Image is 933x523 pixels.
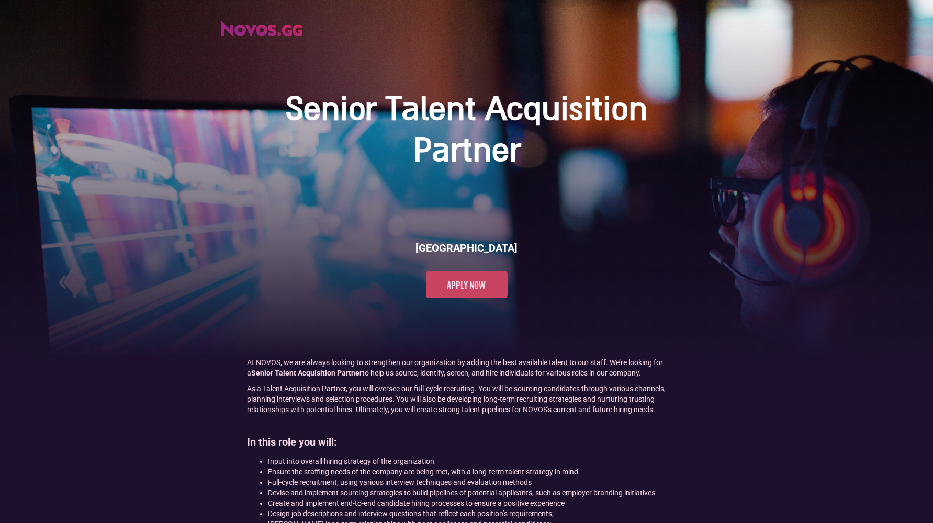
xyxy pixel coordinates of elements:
strong: In this role you will: [247,436,337,448]
strong: Senior Talent Acquisition Partner [251,369,362,377]
li: Input into overall hiring strategy of the organization [268,456,687,467]
li: Design job descriptions and interview questions that reflect each position’s requirements; [268,508,687,519]
p: At NOVOS, we are always looking to strengthen our organization by adding the best available talen... [247,357,687,378]
p: As a Talent Acquisition Partner, you will oversee our full-cycle recruiting. You will be sourcing... [247,383,687,415]
a: Apply now [426,271,508,298]
li: Full-cycle recruitment, using various interview techniques and evaluation methods [268,477,687,487]
li: Ensure the staffing needs of the company are being met, with a long-term talent strategy in mind [268,467,687,477]
li: Create and implement end-to-end candidate hiring processes to ensure a positive experience [268,498,687,508]
li: Devise and implement sourcing strategies to build pipelines of potential applicants, such as empl... [268,487,687,498]
h6: [GEOGRAPHIC_DATA] [415,241,518,255]
h1: Senior Talent Acquisition Partner [257,90,676,173]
